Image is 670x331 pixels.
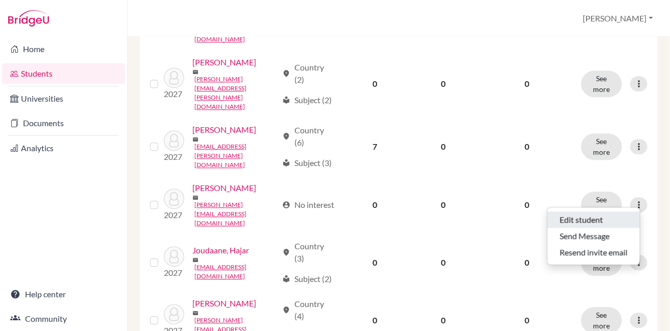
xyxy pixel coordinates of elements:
[548,211,640,228] button: Edit student
[282,275,290,283] span: local_library
[164,246,184,267] img: Joudaane, Hajar
[194,142,278,170] a: [EMAIL_ADDRESS][PERSON_NAME][DOMAIN_NAME]
[282,94,332,106] div: Subject (2)
[192,124,256,136] a: [PERSON_NAME]
[194,75,278,111] a: [PERSON_NAME][EMAIL_ADDRESS][PERSON_NAME][DOMAIN_NAME]
[282,273,332,285] div: Subject (2)
[581,192,622,218] button: See more
[164,151,184,163] p: 2027
[164,267,184,279] p: 2027
[164,188,184,209] img: Johnston, Maximillian
[192,182,256,194] a: [PERSON_NAME]
[192,310,198,316] span: mail
[194,200,278,228] a: [PERSON_NAME][EMAIL_ADDRESS][DOMAIN_NAME]
[164,88,184,100] p: 2027
[485,314,569,326] p: 0
[408,50,479,117] td: 0
[2,138,125,158] a: Analytics
[164,130,184,151] img: Jithesh, Saanvi
[485,256,569,269] p: 0
[341,176,408,234] td: 0
[192,297,256,310] a: [PERSON_NAME]
[282,124,335,149] div: Country (6)
[194,263,278,281] a: [EMAIL_ADDRESS][DOMAIN_NAME]
[579,9,658,28] button: [PERSON_NAME]
[408,117,479,176] td: 0
[341,117,408,176] td: 7
[548,228,640,244] button: Send Message
[2,284,125,304] a: Help center
[2,88,125,109] a: Universities
[548,244,640,261] button: Resend invite email
[282,96,290,104] span: local_library
[408,234,479,291] td: 0
[282,159,290,167] span: local_library
[408,176,479,234] td: 0
[282,132,290,140] span: location_on
[192,69,198,75] span: mail
[282,199,334,211] div: No interest
[164,67,184,88] img: Jimenez, Juan
[192,244,249,256] a: Joudaane, Hajar
[164,304,184,324] img: Karikal, Marisa
[164,209,184,221] p: 2027
[2,39,125,59] a: Home
[2,63,125,84] a: Students
[485,140,569,153] p: 0
[341,234,408,291] td: 0
[282,306,290,314] span: location_on
[282,157,332,169] div: Subject (3)
[282,240,335,265] div: Country (3)
[485,199,569,211] p: 0
[192,257,198,263] span: mail
[581,70,622,97] button: See more
[192,136,198,143] span: mail
[192,56,256,68] a: [PERSON_NAME]
[282,69,290,78] span: location_on
[485,78,569,90] p: 0
[282,201,290,209] span: account_circle
[282,61,335,86] div: Country (2)
[8,10,49,27] img: Bridge-U
[2,309,125,329] a: Community
[581,133,622,160] button: See more
[192,195,198,201] span: mail
[282,248,290,256] span: location_on
[341,50,408,117] td: 0
[282,298,335,322] div: Country (4)
[2,113,125,133] a: Documents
